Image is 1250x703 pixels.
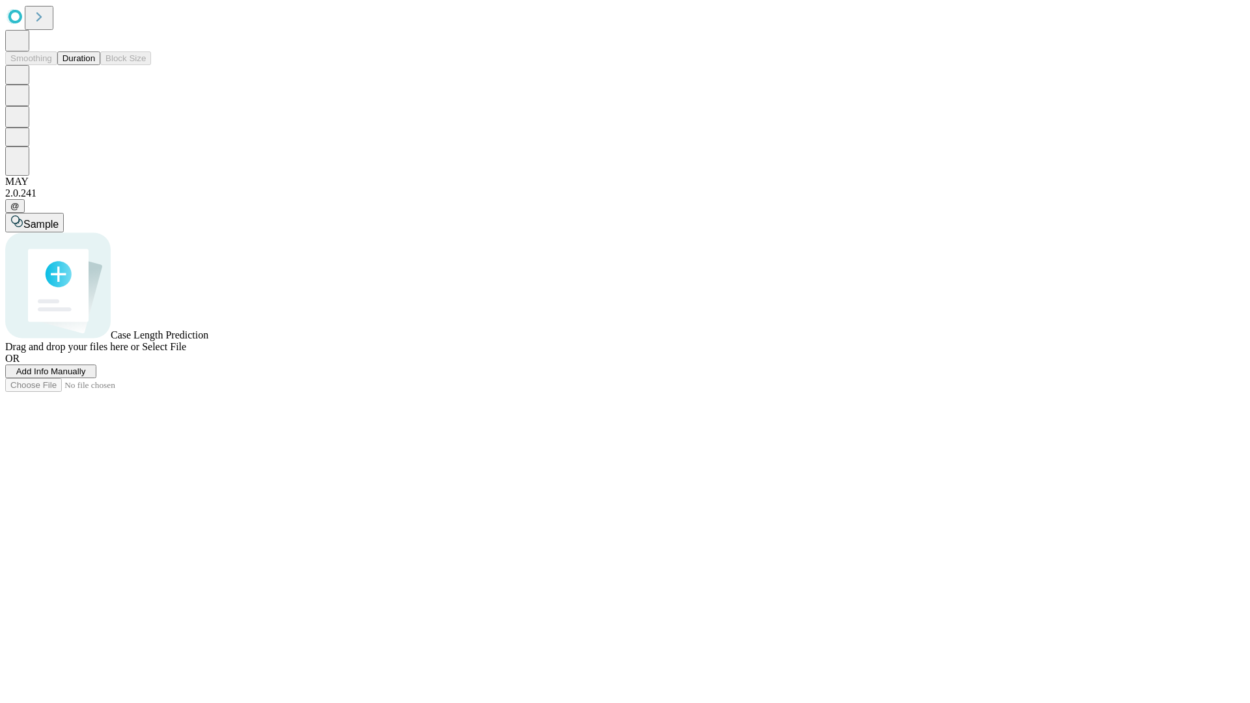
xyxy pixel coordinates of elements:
[23,219,59,230] span: Sample
[5,365,96,378] button: Add Info Manually
[5,176,1245,187] div: MAY
[10,201,20,211] span: @
[5,187,1245,199] div: 2.0.241
[5,51,57,65] button: Smoothing
[5,353,20,364] span: OR
[57,51,100,65] button: Duration
[142,341,186,352] span: Select File
[5,341,139,352] span: Drag and drop your files here or
[111,329,208,340] span: Case Length Prediction
[5,213,64,232] button: Sample
[16,366,86,376] span: Add Info Manually
[100,51,151,65] button: Block Size
[5,199,25,213] button: @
